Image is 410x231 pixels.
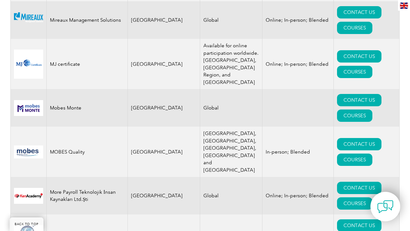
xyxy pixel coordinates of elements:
td: Global [200,89,262,127]
td: Global [200,1,262,39]
img: 46c31f76-1704-f011-bae3-00224896f61f-logo.png [14,50,43,79]
a: COURSES [337,66,372,78]
td: Online; In-person; Blended [262,177,333,214]
a: COURSES [337,110,372,122]
td: Available for online participation worldwide. [GEOGRAPHIC_DATA], [GEOGRAPHIC_DATA] Region, and [G... [200,39,262,89]
a: COURSES [337,154,372,166]
td: Online; In-person; Blended [262,1,333,39]
img: 072a24ac-d9bc-ea11-a814-000d3a79823d-logo.jpg [14,145,43,158]
td: [GEOGRAPHIC_DATA] [128,1,200,39]
td: In-person; Blended [262,127,333,177]
img: e16a2823-4623-ef11-840a-00224897b20f-logo.png [14,188,43,204]
a: COURSES [337,197,372,210]
td: Global [200,177,262,214]
td: [GEOGRAPHIC_DATA], [GEOGRAPHIC_DATA], [GEOGRAPHIC_DATA], [GEOGRAPHIC_DATA] and [GEOGRAPHIC_DATA] [200,127,262,177]
a: CONTACT US [337,182,381,194]
img: contact-chat.png [377,199,393,215]
td: MOBES Quality [47,127,128,177]
a: CONTACT US [337,50,381,63]
td: MJ certificate [47,39,128,89]
a: CONTACT US [337,94,381,106]
td: More Payroll Teknolojik İnsan Kaynakları Ltd.Şti [47,177,128,214]
td: Online; In-person; Blended [262,39,333,89]
td: [GEOGRAPHIC_DATA] [128,127,200,177]
td: [GEOGRAPHIC_DATA] [128,177,200,214]
td: [GEOGRAPHIC_DATA] [128,39,200,89]
img: en [400,3,408,9]
td: Mobes Monte [47,89,128,127]
a: BACK TO TOP [10,217,43,231]
img: 12b9a102-445f-eb11-a812-00224814f89d-logo.png [14,12,43,28]
img: ee85412e-dea2-eb11-b1ac-002248150db4-logo.png [14,100,43,116]
a: CONTACT US [337,6,381,18]
td: Mireaux Management Solutions [47,1,128,39]
td: [GEOGRAPHIC_DATA] [128,89,200,127]
a: COURSES [337,22,372,34]
a: CONTACT US [337,138,381,150]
